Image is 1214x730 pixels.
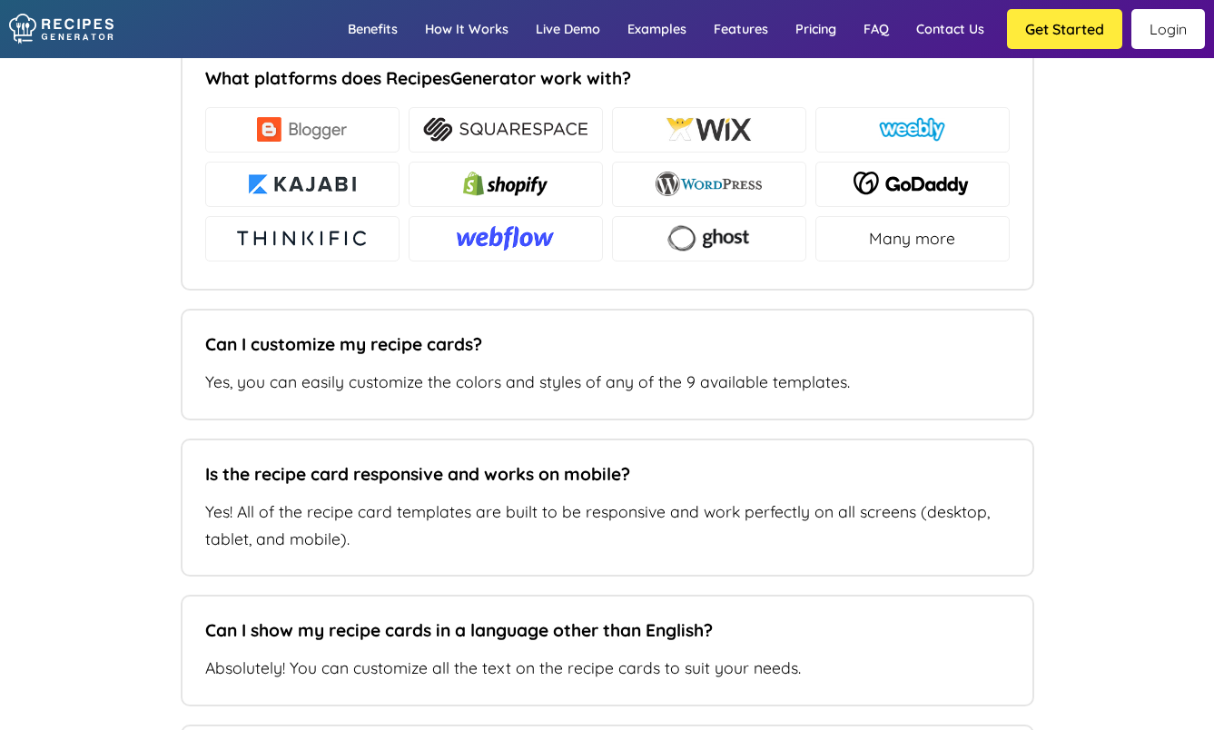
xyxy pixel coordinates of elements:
img: platform-squarespace.png [423,117,587,142]
a: Features [700,3,782,55]
img: platform-wix.jpg [666,117,753,142]
img: webflow.png [457,226,553,251]
img: platform-thinkific.svg [234,226,370,251]
img: platform-weebly.png [879,117,946,142]
a: Live demo [522,3,614,55]
a: FAQ [850,3,903,55]
img: platform-godaddy.svg [854,172,972,196]
a: Pricing [782,3,850,55]
img: platform-wordpress.png [656,172,762,196]
div: Many more [815,216,1010,261]
p: Absolutely! You can customize all the text on the recipe cards to suit your needs. [205,655,1010,682]
a: Login [1131,9,1205,49]
a: Examples [614,3,700,55]
img: platform-kajabi.png [246,172,359,196]
a: How it works [411,3,522,55]
h5: Can I show my recipe cards in a language other than English? [205,619,1001,641]
a: Benefits [334,3,411,55]
button: Get Started [1007,9,1122,49]
a: Contact us [903,3,998,55]
p: Yes! All of the recipe card templates are built to be responsive and work perfectly on all screen... [205,498,1010,553]
p: Yes, you can easily customize the colors and styles of any of the 9 available templates. [205,369,1010,396]
h5: What platforms does RecipesGenerator work with? [205,67,1001,89]
h5: Can I customize my recipe cards? [205,333,1001,355]
img: ghost.png [666,223,750,254]
img: platform-blogger.png [257,117,347,142]
img: platform-shopify.png [463,172,548,196]
h5: Is the recipe card responsive and works on mobile? [205,463,1001,485]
